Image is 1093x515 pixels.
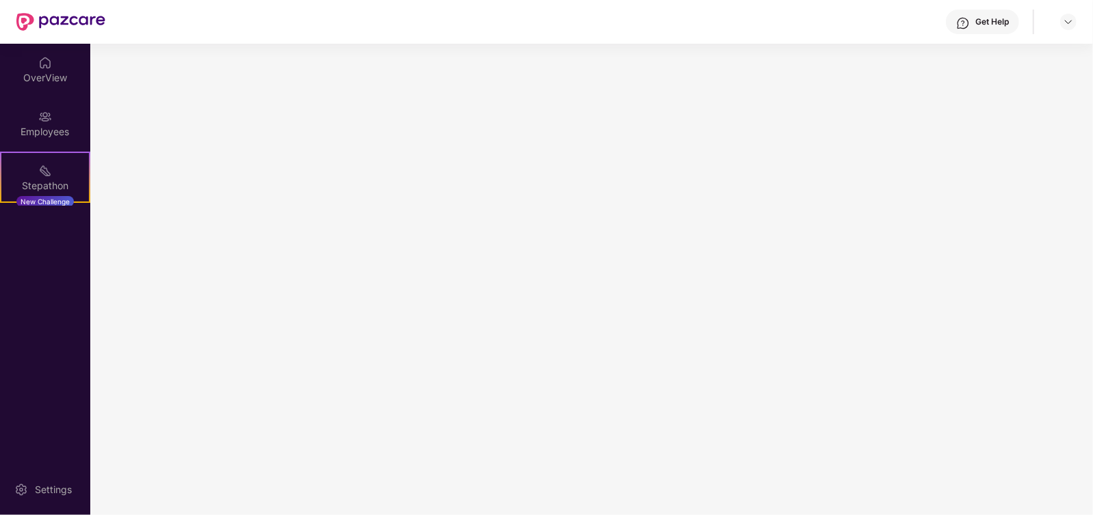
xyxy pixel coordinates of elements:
[1,179,89,193] div: Stepathon
[38,164,52,178] img: svg+xml;base64,PHN2ZyB4bWxucz0iaHR0cDovL3d3dy53My5vcmcvMjAwMC9zdmciIHdpZHRoPSIyMSIgaGVpZ2h0PSIyMC...
[16,13,105,31] img: New Pazcare Logo
[1063,16,1074,27] img: svg+xml;base64,PHN2ZyBpZD0iRHJvcGRvd24tMzJ4MzIiIHhtbG5zPSJodHRwOi8vd3d3LnczLm9yZy8yMDAwL3N2ZyIgd2...
[16,196,74,207] div: New Challenge
[975,16,1009,27] div: Get Help
[956,16,970,30] img: svg+xml;base64,PHN2ZyBpZD0iSGVscC0zMngzMiIgeG1sbnM9Imh0dHA6Ly93d3cudzMub3JnLzIwMDAvc3ZnIiB3aWR0aD...
[38,56,52,70] img: svg+xml;base64,PHN2ZyBpZD0iSG9tZSIgeG1sbnM9Imh0dHA6Ly93d3cudzMub3JnLzIwMDAvc3ZnIiB3aWR0aD0iMjAiIG...
[14,483,28,497] img: svg+xml;base64,PHN2ZyBpZD0iU2V0dGluZy0yMHgyMCIgeG1sbnM9Imh0dHA6Ly93d3cudzMub3JnLzIwMDAvc3ZnIiB3aW...
[38,110,52,124] img: svg+xml;base64,PHN2ZyBpZD0iRW1wbG95ZWVzIiB4bWxucz0iaHR0cDovL3d3dy53My5vcmcvMjAwMC9zdmciIHdpZHRoPS...
[31,483,76,497] div: Settings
